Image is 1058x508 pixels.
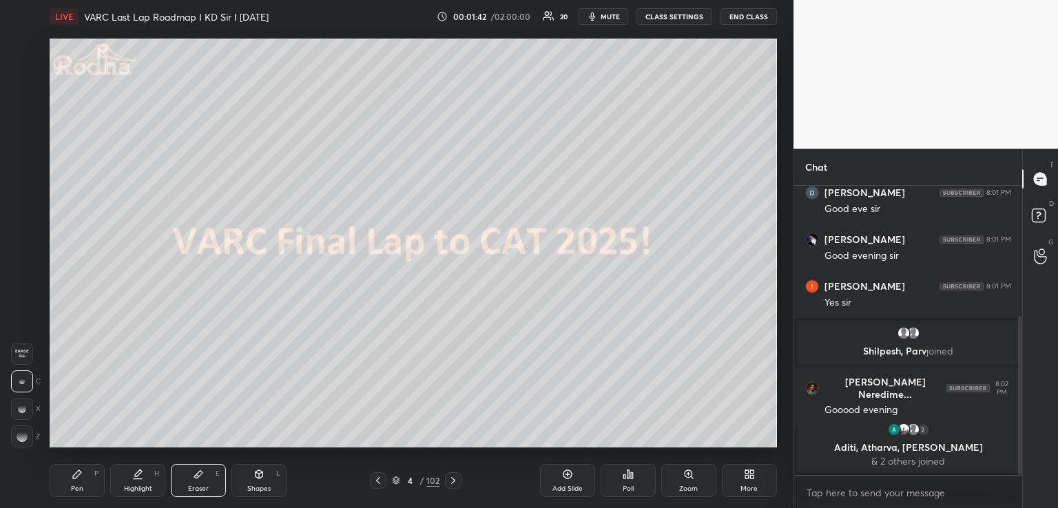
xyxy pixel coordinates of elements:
[276,470,280,477] div: L
[636,8,712,25] button: CLASS SETTINGS
[806,442,1010,453] p: Aditi, Atharva, [PERSON_NAME]
[926,344,953,357] span: joined
[824,233,905,246] h6: [PERSON_NAME]
[154,470,159,477] div: H
[552,485,583,492] div: Add Slide
[946,384,990,392] img: 4P8fHbbgJtejmAAAAAElFTkSuQmCC
[824,376,946,401] h6: [PERSON_NAME] Neredime...
[216,470,220,477] div: E
[12,349,32,359] span: Erase all
[794,149,838,185] p: Chat
[806,280,818,293] img: thumbnail.jpg
[1048,237,1054,247] p: G
[188,485,209,492] div: Eraser
[679,485,698,492] div: Zoom
[940,189,984,197] img: 4P8fHbbgJtejmAAAAAElFTkSuQmCC
[720,8,777,25] button: END CLASS
[824,296,1011,310] div: Yes sir
[1050,160,1054,170] p: T
[906,326,920,340] img: default.png
[71,485,83,492] div: Pen
[993,380,1011,396] div: 8:02 PM
[897,423,911,436] img: thumbnail.jpg
[740,485,758,492] div: More
[50,8,79,25] div: LIVE
[986,235,1011,244] div: 8:01 PM
[11,370,41,392] div: C
[940,282,984,290] img: 4P8fHbbgJtejmAAAAAElFTkSuQmCC
[824,403,1011,417] div: Gooood evening
[94,470,98,477] div: P
[426,474,439,487] div: 102
[887,423,901,436] img: thumbnail.jpg
[623,485,634,492] div: Poll
[403,476,417,485] div: 4
[940,235,984,244] img: 4P8fHbbgJtejmAAAAAElFTkSuQmCC
[824,280,905,293] h6: [PERSON_NAME]
[986,189,1011,197] div: 8:01 PM
[806,382,818,394] img: thumbnail.jpg
[247,485,271,492] div: Shapes
[794,186,1022,475] div: grid
[419,476,424,485] div: /
[897,326,911,340] img: default.png
[806,346,1010,357] p: Shilpesh, Parv
[124,485,152,492] div: Highlight
[84,10,269,23] h4: VARC Last Lap Roadmap I KD Sir I [DATE]
[806,456,1010,467] p: & 2 others joined
[11,398,41,420] div: X
[560,13,568,20] div: 20
[824,187,905,199] h6: [PERSON_NAME]
[824,202,1011,216] div: Good eve sir
[824,249,1011,263] div: Good evening sir
[601,12,620,21] span: mute
[806,187,818,199] img: thumbnail.jpg
[906,423,920,436] img: default.png
[11,425,40,447] div: Z
[1049,198,1054,209] p: D
[916,423,930,436] div: 2
[579,8,628,25] button: mute
[986,282,1011,290] div: 8:01 PM
[806,233,818,246] img: thumbnail.jpg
